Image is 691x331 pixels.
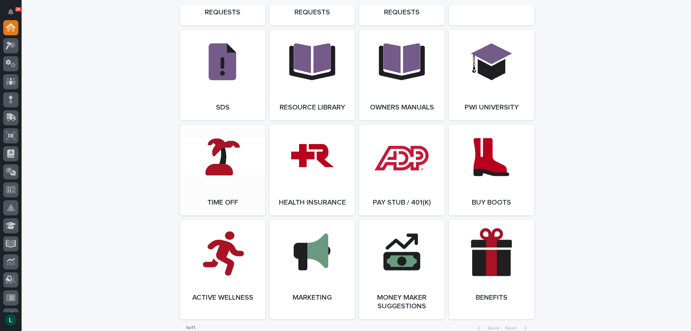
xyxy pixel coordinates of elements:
[16,7,21,12] p: 36
[270,30,355,120] a: Resource Library
[180,30,265,120] a: SDS
[270,220,355,319] a: Marketing
[505,326,521,331] span: Next
[449,125,534,215] a: Buy Boots
[359,220,444,319] a: Money Maker Suggestions
[359,125,444,215] a: Pay Stub / 401(k)
[3,4,18,19] button: Notifications
[180,125,265,215] a: Time Off
[9,9,18,20] div: Notifications36
[359,30,444,120] a: Owners Manuals
[449,220,534,319] a: Benefits
[270,125,355,215] a: Health Insurance
[484,326,499,331] span: Back
[3,312,18,327] button: users-avatar
[180,220,265,319] a: Active Wellness
[449,30,534,120] a: PWI University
